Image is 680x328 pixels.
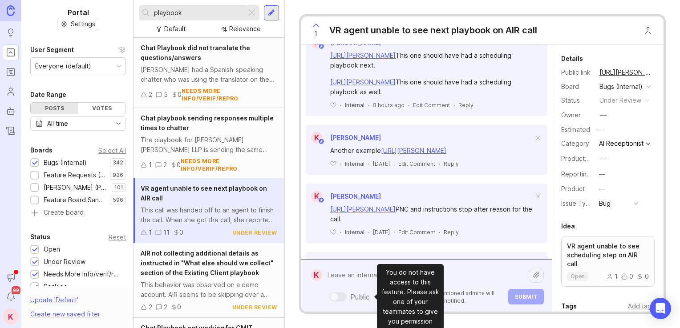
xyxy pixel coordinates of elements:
[314,29,317,39] span: 1
[393,228,395,236] div: ·
[3,289,19,305] button: Notifications
[30,209,126,217] a: Create board
[330,204,533,224] div: PNC and instructions stop after reason for the call.
[345,101,364,109] div: Internal
[164,90,168,100] div: 5
[141,65,277,84] div: [PERSON_NAME] had a Spanish-speaking chatter who was using the translator on the chat, however, w...
[368,101,369,109] div: ·
[561,68,592,77] div: Public link
[561,155,608,162] label: ProductboardID
[561,110,592,120] div: Owner
[3,103,19,119] a: Autopilot
[3,64,19,80] a: Roadmaps
[330,77,533,97] div: This one should have had a scheduling playbook as well.
[306,132,381,144] a: K[PERSON_NAME]
[30,309,100,319] div: Create new saved filter
[141,44,250,61] span: Chat Playbook did not translate the questions/answers
[311,191,323,202] div: K
[458,101,474,109] div: Reply
[109,235,126,240] div: Reset
[436,289,503,304] p: Mentioned admins will be notified.
[3,123,19,139] a: Changelog
[30,232,50,242] div: Status
[306,191,381,202] a: K[PERSON_NAME]
[149,160,152,170] div: 1
[311,269,322,281] div: K
[329,24,537,36] div: VR agent unable to see next playbook on AIR call
[141,184,267,202] span: VR agent unable to see next playbook on AIR call
[373,101,405,109] span: 8 hours ago
[599,82,643,92] div: Bugs (Internal)
[561,96,592,105] div: Status
[177,160,181,170] div: 0
[78,103,126,114] div: Votes
[163,160,167,170] div: 2
[398,160,435,168] div: Edit Comment
[149,90,152,100] div: 2
[31,103,78,114] div: Posts
[340,228,341,236] div: ·
[141,135,277,155] div: The playbook for [PERSON_NAME] [PERSON_NAME] LLP is sending the same information multiple times t...
[134,243,284,318] a: AIR not collecting additional details as instructed in "What else should we collect" section of t...
[330,51,533,70] div: This one should have had a scheduling playbook next.
[178,90,182,100] div: 0
[345,228,364,236] div: Internal
[571,273,585,280] p: open
[141,114,274,132] span: Chat playbook sending responses multiple times to chatter
[599,96,641,105] div: under review
[232,304,277,311] div: under review
[639,21,657,39] button: Close button
[340,101,341,109] div: ·
[71,20,95,28] span: Settings
[561,200,594,207] label: Issue Type
[141,249,273,276] span: AIR not collecting additional details as instructed in "What else should we collect" section of t...
[350,292,370,302] div: Public
[30,145,53,156] div: Boards
[373,229,390,236] time: [DATE]
[3,84,19,100] a: Users
[600,110,607,120] div: —
[330,192,381,200] span: [PERSON_NAME]
[345,160,364,168] div: Internal
[35,61,91,71] div: Everyone (default)
[561,221,575,232] div: Idea
[439,160,440,168] div: ·
[439,228,440,236] div: ·
[373,160,390,167] time: [DATE]
[163,228,170,237] div: 11
[628,301,655,311] div: Add tags
[134,178,284,243] a: VR agent unable to see next playbook on AIR callThis call was handed off to an agent to finish th...
[340,160,341,168] div: ·
[44,195,105,205] div: Feature Board Sandbox [DATE]
[600,154,607,164] div: —
[595,124,606,136] div: —
[330,134,381,141] span: [PERSON_NAME]
[330,52,396,59] a: [URL][PERSON_NAME]
[44,257,85,267] div: Under Review
[149,228,152,237] div: 1
[444,228,459,236] div: Reply
[57,18,99,30] button: Settings
[607,273,618,280] div: 1
[229,24,261,34] div: Relevance
[381,147,446,154] a: [URL][PERSON_NAME]
[113,172,123,179] p: 936
[47,119,68,128] div: All time
[398,228,435,236] div: Edit Comment
[637,273,649,280] div: 0
[318,196,324,203] img: member badge
[598,153,609,164] button: ProductboardID
[113,196,123,204] p: 596
[141,280,277,300] div: This behavior was observed on a demo account. AIR seems to be skipping over a part of the playboo...
[7,5,15,16] img: Canny Home
[444,160,459,168] div: Reply
[561,53,583,64] div: Details
[141,205,277,225] div: This call was handed off to an agent to finish the call. When she got the call, she reported it w...
[311,132,323,144] div: K
[561,82,592,92] div: Board
[12,286,20,294] span: 99
[44,183,107,192] div: [PERSON_NAME] (Public)
[3,308,19,324] div: K
[3,44,19,60] a: Portal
